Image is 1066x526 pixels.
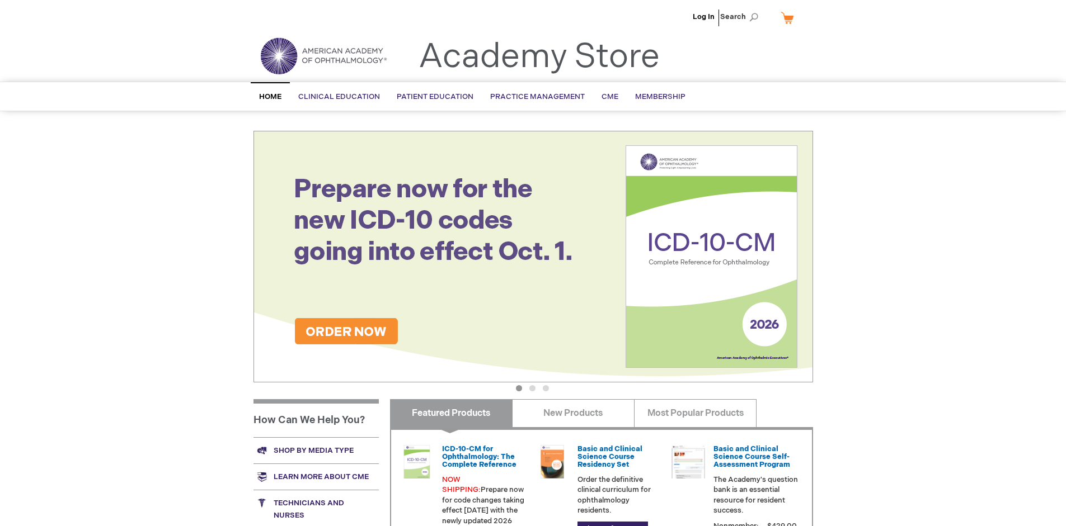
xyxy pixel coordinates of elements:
[529,385,536,391] button: 2 of 3
[512,399,635,427] a: New Products
[713,444,790,470] a: Basic and Clinical Science Course Self-Assessment Program
[577,444,642,470] a: Basic and Clinical Science Course Residency Set
[253,437,379,463] a: Shop by media type
[693,12,715,21] a: Log In
[400,445,434,478] img: 0120008u_42.png
[602,92,618,101] span: CME
[442,444,516,470] a: ICD-10-CM for Ophthalmology: The Complete Reference
[720,6,763,28] span: Search
[298,92,380,101] span: Clinical Education
[713,475,799,516] p: The Academy's question bank is an essential resource for resident success.
[259,92,281,101] span: Home
[577,475,663,516] p: Order the definitive clinical curriculum for ophthalmology residents.
[253,463,379,490] a: Learn more about CME
[536,445,569,478] img: 02850963u_47.png
[390,399,513,427] a: Featured Products
[671,445,705,478] img: bcscself_20.jpg
[635,92,685,101] span: Membership
[419,37,660,77] a: Academy Store
[516,385,522,391] button: 1 of 3
[543,385,549,391] button: 3 of 3
[442,475,481,495] font: NOW SHIPPING:
[397,92,473,101] span: Patient Education
[253,399,379,437] h1: How Can We Help You?
[490,92,585,101] span: Practice Management
[634,399,757,427] a: Most Popular Products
